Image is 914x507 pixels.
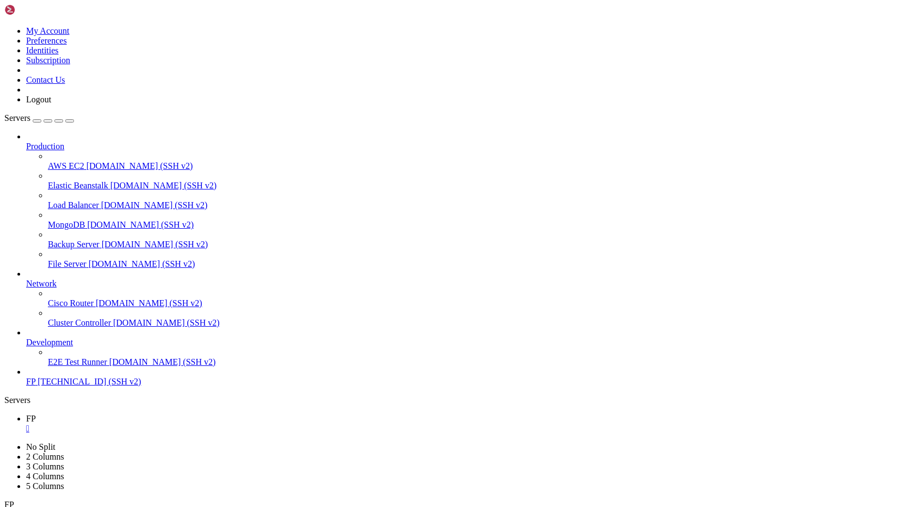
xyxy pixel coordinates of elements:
span: FP [26,414,36,423]
a: Development [26,338,910,347]
span: Development [26,338,73,347]
a: MongoDB [DOMAIN_NAME] (SSH v2) [48,220,910,230]
a: E2E Test Runner [DOMAIN_NAME] (SSH v2) [48,357,910,367]
a: Subscription [26,56,70,65]
a: Cluster Controller [DOMAIN_NAME] (SSH v2) [48,318,910,328]
a: 3 Columns [26,462,64,471]
a: 5 Columns [26,481,64,491]
span: [TECHNICAL_ID] (SSH v2) [38,377,141,386]
li: Elastic Beanstalk [DOMAIN_NAME] (SSH v2) [48,171,910,191]
span: Load Balancer [48,200,99,210]
a: Backup Server [DOMAIN_NAME] (SSH v2) [48,240,910,249]
span: [DOMAIN_NAME] (SSH v2) [102,240,208,249]
span: AWS EC2 [48,161,84,170]
span: Production [26,142,64,151]
a: Load Balancer [DOMAIN_NAME] (SSH v2) [48,200,910,210]
span: Backup Server [48,240,100,249]
a: 2 Columns [26,452,64,461]
span: File Server [48,259,87,268]
span: [DOMAIN_NAME] (SSH v2) [89,259,195,268]
a: Logout [26,95,51,104]
li: Cluster Controller [DOMAIN_NAME] (SSH v2) [48,308,910,328]
li: Backup Server [DOMAIN_NAME] (SSH v2) [48,230,910,249]
a: 4 Columns [26,472,64,481]
a: Contact Us [26,75,65,84]
span: Network [26,279,57,288]
li: MongoDB [DOMAIN_NAME] (SSH v2) [48,210,910,230]
a: Identities [26,46,59,55]
li: AWS EC2 [DOMAIN_NAME] (SSH v2) [48,151,910,171]
span: [DOMAIN_NAME] (SSH v2) [96,298,202,308]
a: File Server [DOMAIN_NAME] (SSH v2) [48,259,910,269]
span: Servers [4,113,30,123]
span: MongoDB [48,220,85,229]
a: Network [26,279,910,289]
a: FP [26,414,910,433]
span: [DOMAIN_NAME] (SSH v2) [113,318,220,327]
a: Servers [4,113,74,123]
span: [DOMAIN_NAME] (SSH v2) [87,220,194,229]
span: E2E Test Runner [48,357,107,366]
span: Elastic Beanstalk [48,181,108,190]
span: [DOMAIN_NAME] (SSH v2) [110,181,217,190]
span: [DOMAIN_NAME] (SSH v2) [87,161,193,170]
li: Load Balancer [DOMAIN_NAME] (SSH v2) [48,191,910,210]
a: FP [TECHNICAL_ID] (SSH v2) [26,377,910,387]
div: Servers [4,395,910,405]
li: Production [26,132,910,269]
a: AWS EC2 [DOMAIN_NAME] (SSH v2) [48,161,910,171]
span: Cisco Router [48,298,94,308]
a: Elastic Beanstalk [DOMAIN_NAME] (SSH v2) [48,181,910,191]
a: My Account [26,26,70,35]
span: FP [26,377,35,386]
li: Development [26,328,910,367]
span: Cluster Controller [48,318,111,327]
a: Preferences [26,36,67,45]
a: Production [26,142,910,151]
span: [DOMAIN_NAME] (SSH v2) [101,200,208,210]
li: Cisco Router [DOMAIN_NAME] (SSH v2) [48,289,910,308]
a: No Split [26,442,55,451]
span: [DOMAIN_NAME] (SSH v2) [109,357,216,366]
li: File Server [DOMAIN_NAME] (SSH v2) [48,249,910,269]
li: E2E Test Runner [DOMAIN_NAME] (SSH v2) [48,347,910,367]
li: Network [26,269,910,328]
a: Cisco Router [DOMAIN_NAME] (SSH v2) [48,298,910,308]
li: FP [TECHNICAL_ID] (SSH v2) [26,367,910,387]
a:  [26,424,910,433]
img: Shellngn [4,4,67,15]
